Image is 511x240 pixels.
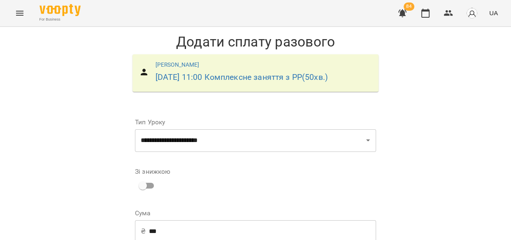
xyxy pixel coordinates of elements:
[10,3,30,23] button: Menu
[466,7,478,19] img: avatar_s.png
[141,226,146,236] p: ₴
[156,72,328,82] a: [DATE] 11:00 Комплексне заняття з РР(50хв.)
[135,119,376,126] label: Тип Уроку
[135,168,170,175] label: Зі знижкою
[156,61,200,68] a: [PERSON_NAME]
[128,33,383,50] h1: Додати сплату разового
[135,210,376,217] label: Сума
[486,5,501,21] button: UA
[489,9,498,17] span: UA
[39,4,81,16] img: Voopty Logo
[404,2,414,11] span: 84
[39,17,81,22] span: For Business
